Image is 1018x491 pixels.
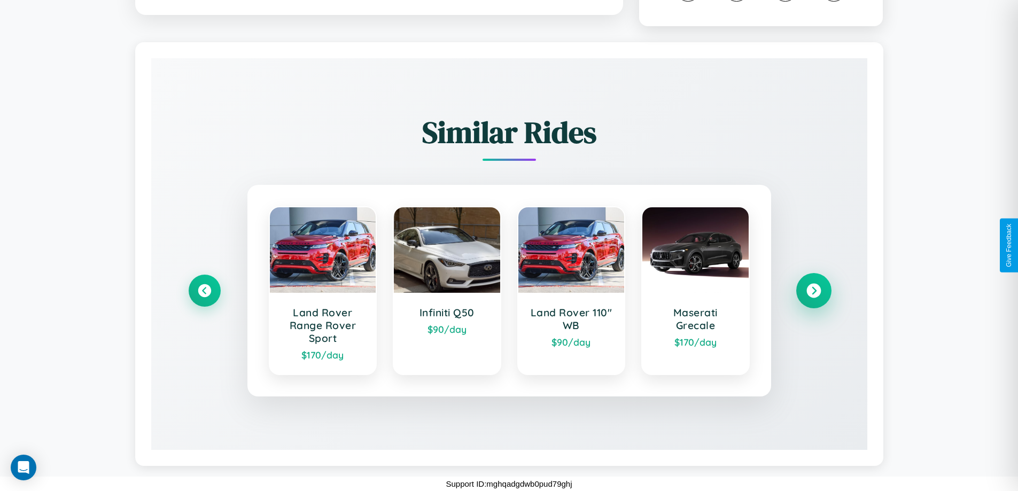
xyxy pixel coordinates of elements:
[405,306,489,319] h3: Infiniti Q50
[11,455,36,480] div: Open Intercom Messenger
[653,336,738,348] div: $ 170 /day
[405,323,489,335] div: $ 90 /day
[189,112,830,153] h2: Similar Rides
[529,336,614,348] div: $ 90 /day
[517,206,626,375] a: Land Rover 110" WB$90/day
[281,306,366,345] h3: Land Rover Range Rover Sport
[1005,224,1013,267] div: Give Feedback
[281,349,366,361] div: $ 170 /day
[393,206,501,375] a: Infiniti Q50$90/day
[446,477,572,491] p: Support ID: mghqadgdwb0pud79ghj
[653,306,738,332] h3: Maserati Grecale
[641,206,750,375] a: Maserati Grecale$170/day
[529,306,614,332] h3: Land Rover 110" WB
[269,206,377,375] a: Land Rover Range Rover Sport$170/day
